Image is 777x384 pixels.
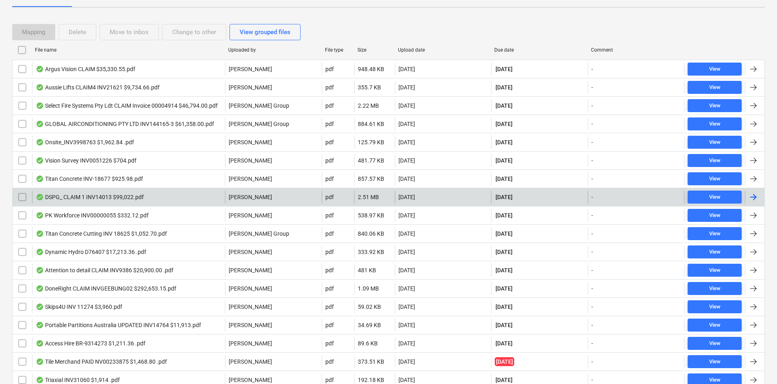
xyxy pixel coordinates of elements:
[495,102,513,110] span: [DATE]
[325,322,334,328] div: pdf
[36,358,44,365] div: OCR finished
[36,194,144,200] div: DSPG_ CLAIM 1 INV14013 $99,022.pdf
[325,47,351,53] div: File type
[709,119,721,129] div: View
[398,322,415,328] div: [DATE]
[229,230,289,238] p: [PERSON_NAME] Group
[36,340,44,347] div: OCR finished
[398,377,415,383] div: [DATE]
[36,377,44,383] div: OCR finished
[709,138,721,147] div: View
[36,102,44,109] div: OCR finished
[495,376,513,384] span: [DATE]
[229,175,272,183] p: [PERSON_NAME]
[591,358,593,365] div: -
[688,319,742,332] button: View
[36,322,44,328] div: OCR finished
[36,139,44,145] div: OCR finished
[325,102,334,109] div: pdf
[36,176,143,182] div: Titan Concrete INV-18677 $925.98.pdf
[398,304,415,310] div: [DATE]
[495,175,513,183] span: [DATE]
[591,285,593,292] div: -
[229,339,272,347] p: [PERSON_NAME]
[36,84,160,91] div: Aussie Lifts CLAIM4 INV21621 $9,734.66.pdf
[325,194,334,200] div: pdf
[358,66,384,72] div: 948.48 KB
[688,63,742,76] button: View
[709,193,721,202] div: View
[36,322,201,328] div: Portable Partitions Australia UPDATED INV14764 $11,913.pdf
[398,340,415,347] div: [DATE]
[398,139,415,145] div: [DATE]
[495,156,513,165] span: [DATE]
[495,120,513,128] span: [DATE]
[229,284,272,293] p: [PERSON_NAME]
[688,227,742,240] button: View
[358,322,381,328] div: 34.69 KB
[229,83,272,91] p: [PERSON_NAME]
[688,154,742,167] button: View
[736,345,777,384] iframe: Chat Widget
[358,176,384,182] div: 857.57 KB
[325,66,334,72] div: pdf
[591,84,593,91] div: -
[228,47,318,53] div: Uploaded by
[36,84,44,91] div: OCR finished
[494,47,584,53] div: Due date
[495,266,513,274] span: [DATE]
[358,194,379,200] div: 2.51 MB
[325,230,334,237] div: pdf
[229,358,272,366] p: [PERSON_NAME]
[325,121,334,127] div: pdf
[240,27,290,37] div: View grouped files
[325,157,334,164] div: pdf
[229,266,272,274] p: [PERSON_NAME]
[688,355,742,368] button: View
[229,102,289,110] p: [PERSON_NAME] Group
[358,340,378,347] div: 89.6 KB
[495,83,513,91] span: [DATE]
[36,267,173,273] div: Attention to detail CLAIM INV9386 $20,900.00 .pdf
[709,284,721,293] div: View
[398,249,415,255] div: [DATE]
[36,340,145,347] div: Access Hire BR-9314273 $1,211.36 .pdf
[591,176,593,182] div: -
[398,212,415,219] div: [DATE]
[688,81,742,94] button: View
[325,249,334,255] div: pdf
[36,212,44,219] div: OCR finished
[495,230,513,238] span: [DATE]
[36,121,44,127] div: OCR finished
[591,102,593,109] div: -
[495,248,513,256] span: [DATE]
[709,101,721,111] div: View
[709,357,721,367] div: View
[688,245,742,258] button: View
[358,121,384,127] div: 884.61 KB
[36,139,134,145] div: Onsite_INV3998763 $1,962.84 .pdf
[688,337,742,350] button: View
[688,99,742,112] button: View
[358,358,384,365] div: 373.51 KB
[325,340,334,347] div: pdf
[358,212,384,219] div: 538.97 KB
[36,230,44,237] div: OCR finished
[398,267,415,273] div: [DATE]
[495,65,513,73] span: [DATE]
[36,249,146,255] div: Dynamic Hydro D76407 $17,213.36 .pdf
[398,176,415,182] div: [DATE]
[36,267,44,273] div: OCR finished
[36,212,149,219] div: PK Workforce INV00000055 $332.12.pdf
[229,120,289,128] p: [PERSON_NAME] Group
[229,156,272,165] p: [PERSON_NAME]
[688,136,742,149] button: View
[591,139,593,145] div: -
[688,264,742,277] button: View
[688,117,742,130] button: View
[36,285,176,292] div: DoneRight CLAIM INVGEEBUNG02 $292,653.15.pdf
[36,285,44,292] div: OCR finished
[709,156,721,165] div: View
[36,66,44,72] div: OCR finished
